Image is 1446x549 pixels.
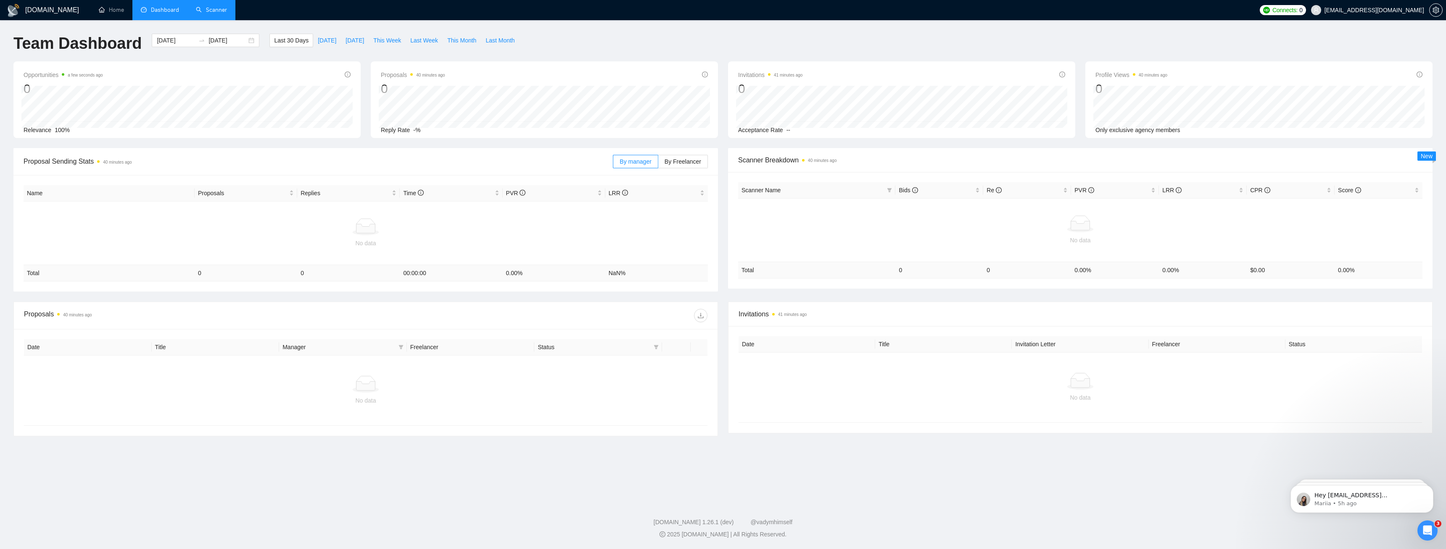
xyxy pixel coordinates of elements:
[1074,187,1094,194] span: PVR
[274,36,309,45] span: Last 30 Days
[1338,187,1361,194] span: Score
[1429,3,1443,17] button: setting
[198,37,205,44] span: to
[198,37,205,44] span: swap-right
[1071,262,1159,278] td: 0.00 %
[605,265,708,281] td: NaN %
[313,34,341,47] button: [DATE]
[443,34,481,47] button: This Month
[1421,153,1433,159] span: New
[152,339,280,355] th: Title
[151,6,179,13] span: Dashboard
[1435,520,1441,527] span: 3
[538,342,650,352] span: Status
[1429,7,1443,13] a: setting
[37,32,145,40] p: Message from Mariia, sent 5h ago
[1355,187,1361,193] span: info-circle
[1299,5,1303,15] span: 0
[196,6,227,13] a: searchScanner
[198,188,288,198] span: Proposals
[808,158,836,163] time: 40 minutes ago
[208,36,247,45] input: End date
[1272,5,1298,15] span: Connects:
[996,187,1002,193] span: info-circle
[341,34,369,47] button: [DATE]
[1095,70,1167,80] span: Profile Views
[1162,187,1182,194] span: LRR
[1430,7,1442,13] span: setting
[157,36,195,45] input: Start date
[1139,73,1167,77] time: 40 minutes ago
[694,312,707,319] span: download
[745,393,1415,402] div: No data
[31,396,701,405] div: No data
[665,158,701,165] span: By Freelancer
[786,127,790,133] span: --
[875,336,1012,353] th: Title
[403,190,423,196] span: Time
[983,262,1071,278] td: 0
[13,34,142,53] h1: Team Dashboard
[1059,72,1065,77] span: info-circle
[1095,81,1167,97] div: 0
[195,185,297,202] th: Proposals
[7,4,20,17] img: logo
[660,531,665,537] span: copyright
[406,34,443,47] button: Last Week
[1088,187,1094,193] span: info-circle
[1250,187,1270,194] span: CPR
[520,190,525,196] span: info-circle
[1285,336,1422,353] th: Status
[103,160,132,164] time: 40 minutes ago
[297,185,400,202] th: Replies
[24,156,613,167] span: Proposal Sending Stats
[345,72,351,77] span: info-circle
[410,36,438,45] span: Last Week
[195,265,297,281] td: 0
[400,265,502,281] td: 00:00:00
[899,187,918,194] span: Bids
[702,72,708,77] span: info-circle
[447,36,476,45] span: This Month
[987,187,1002,194] span: Re
[24,81,103,97] div: 0
[1417,72,1422,77] span: info-circle
[738,70,802,80] span: Invitations
[318,36,336,45] span: [DATE]
[63,313,92,317] time: 40 minutes ago
[622,190,628,196] span: info-circle
[652,341,660,353] span: filter
[1264,187,1270,193] span: info-circle
[7,530,1439,539] div: 2025 [DOMAIN_NAME] | All Rights Reserved.
[416,73,445,77] time: 40 minutes ago
[694,309,707,322] button: download
[301,188,390,198] span: Replies
[654,519,734,525] a: [DOMAIN_NAME] 1.26.1 (dev)
[413,127,420,133] span: -%
[1263,7,1270,13] img: upwork-logo.png
[269,34,313,47] button: Last 30 Days
[1012,336,1148,353] th: Invitation Letter
[1095,127,1180,133] span: Only exclusive agency members
[279,339,407,355] th: Manager
[739,336,875,353] th: Date
[895,262,983,278] td: 0
[369,34,406,47] button: This Week
[418,190,424,196] span: info-circle
[738,81,802,97] div: 0
[37,24,144,199] span: Hey [EMAIL_ADDRESS][DOMAIN_NAME], Do you want to learn how to integrate GigRadar with your CRM of...
[738,127,783,133] span: Acceptance Rate
[912,187,918,193] span: info-circle
[381,81,445,97] div: 0
[620,158,651,165] span: By manager
[1417,520,1438,541] iframe: Intercom live chat
[381,127,410,133] span: Reply Rate
[55,127,70,133] span: 100%
[486,36,515,45] span: Last Month
[738,262,895,278] td: Total
[24,339,152,355] th: Date
[397,341,405,353] span: filter
[738,155,1422,165] span: Scanner Breakdown
[503,265,605,281] td: 0.00 %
